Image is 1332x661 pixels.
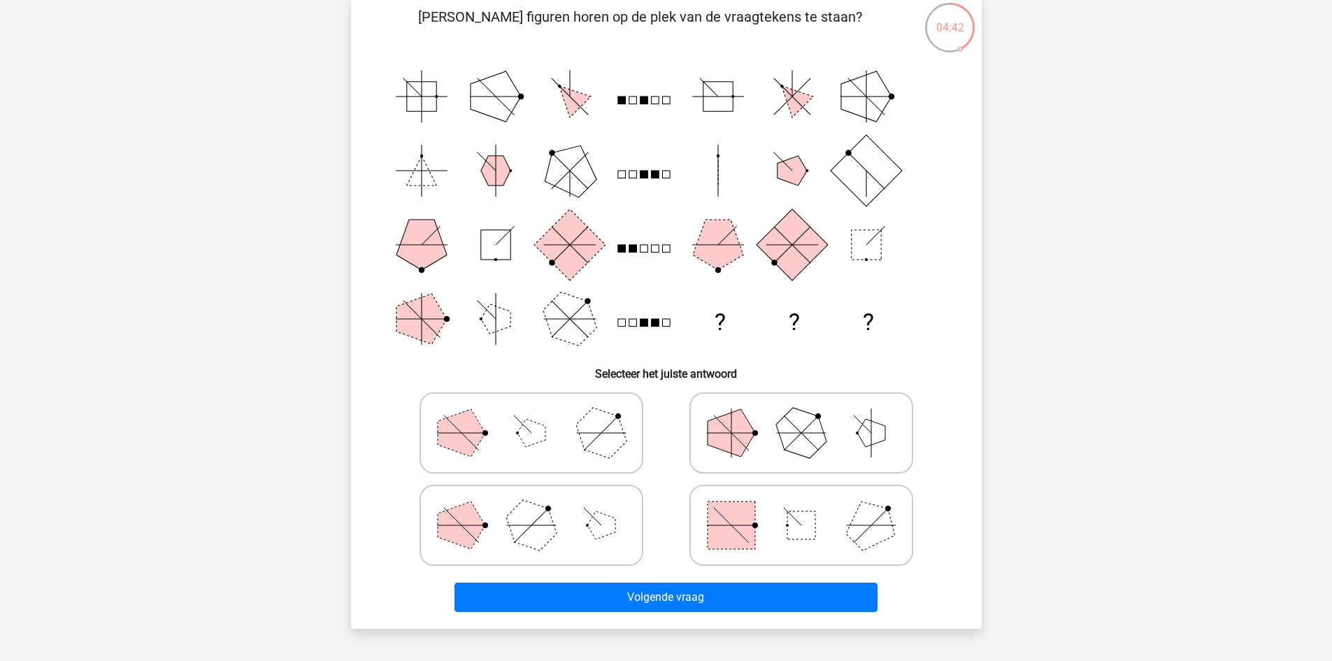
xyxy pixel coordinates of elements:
div: 04:42 [924,1,976,36]
text: ? [788,308,799,336]
text: ? [714,308,725,336]
p: [PERSON_NAME] figuren horen op de plek van de vraagtekens te staan? [373,6,907,48]
h6: Selecteer het juiste antwoord [373,356,959,381]
button: Volgende vraag [454,583,878,612]
text: ? [863,308,874,336]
